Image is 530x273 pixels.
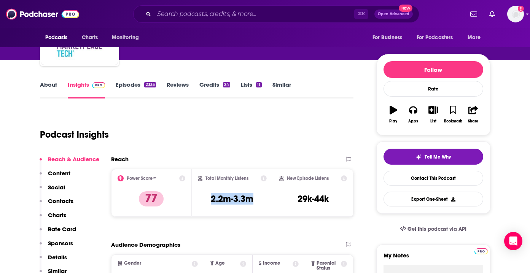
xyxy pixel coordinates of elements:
input: Search podcasts, credits, & more... [154,8,354,20]
div: Play [389,119,397,124]
svg: Add a profile image [518,6,524,12]
button: Sponsors [40,240,73,254]
p: Charts [48,211,66,219]
img: Podchaser Pro [474,248,488,254]
a: Contact This Podcast [384,171,483,186]
div: Open Intercom Messenger [504,232,522,250]
button: Apps [403,101,423,128]
h2: Power Score™ [127,176,156,181]
span: Gender [124,261,141,266]
img: Podchaser - Follow, Share and Rate Podcasts [6,7,79,21]
span: Logged in as megcassidy [507,6,524,22]
button: open menu [412,30,464,45]
span: More [468,32,481,43]
button: List [423,101,443,128]
p: Contacts [48,197,73,205]
div: 2335 [144,82,156,87]
span: Parental Status [317,261,340,271]
a: Similar [272,81,291,98]
button: Contacts [40,197,73,211]
p: Content [48,170,70,177]
label: My Notes [384,252,483,265]
p: 77 [139,191,164,206]
div: List [430,119,436,124]
h2: Reach [111,156,129,163]
h2: Audience Demographics [111,241,180,248]
button: open menu [462,30,490,45]
button: Show profile menu [507,6,524,22]
h2: New Episode Listens [287,176,329,181]
img: tell me why sparkle [415,154,422,160]
button: Content [40,170,70,184]
span: New [399,5,412,12]
button: open menu [367,30,412,45]
a: Get this podcast via API [394,220,473,238]
img: Podchaser Pro [92,82,105,88]
a: Show notifications dropdown [467,8,480,21]
span: Podcasts [45,32,68,43]
div: Search podcasts, credits, & more... [133,5,419,23]
button: open menu [107,30,149,45]
button: Reach & Audience [40,156,99,170]
button: Share [463,101,483,128]
span: Charts [82,32,98,43]
span: Get this podcast via API [407,226,466,232]
img: User Profile [507,6,524,22]
p: Social [48,184,65,191]
a: Reviews [167,81,189,98]
button: open menu [40,30,78,45]
a: Episodes2335 [116,81,156,98]
span: Open Advanced [378,12,409,16]
button: Export One-Sheet [384,192,483,206]
h2: Total Monthly Listens [205,176,248,181]
span: For Podcasters [417,32,453,43]
a: Charts [77,30,103,45]
span: ⌘ K [354,9,368,19]
a: Lists11 [241,81,261,98]
button: Charts [40,211,66,225]
div: 11 [256,82,261,87]
a: Pro website [474,247,488,254]
span: Tell Me Why [425,154,451,160]
h3: 2.2m-3.3m [211,193,253,205]
a: Credits24 [199,81,230,98]
button: tell me why sparkleTell Me Why [384,149,483,165]
button: Open AdvancedNew [374,10,413,19]
div: Rate [384,81,483,97]
h1: Podcast Insights [40,129,109,140]
span: Monitoring [112,32,139,43]
button: Social [40,184,65,198]
a: InsightsPodchaser Pro [68,81,105,98]
div: Bookmark [444,119,462,124]
div: 24 [223,82,230,87]
button: Details [40,254,67,268]
span: Age [215,261,225,266]
button: Play [384,101,403,128]
button: Rate Card [40,225,76,240]
span: Income [263,261,280,266]
button: Bookmark [443,101,463,128]
div: Share [468,119,478,124]
p: Rate Card [48,225,76,233]
div: Apps [408,119,418,124]
p: Details [48,254,67,261]
p: Reach & Audience [48,156,99,163]
h3: 29k-44k [298,193,329,205]
a: About [40,81,57,98]
button: Follow [384,61,483,78]
span: For Business [372,32,403,43]
p: Sponsors [48,240,73,247]
a: Show notifications dropdown [486,8,498,21]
